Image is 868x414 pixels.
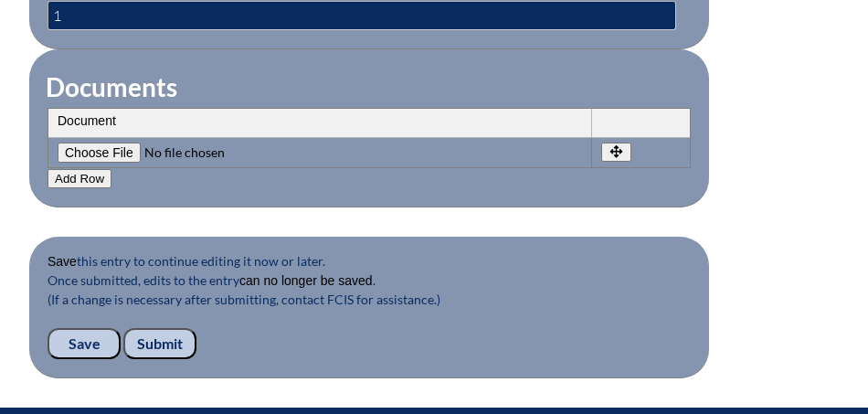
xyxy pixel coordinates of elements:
b: Save [48,254,77,269]
th: Document [48,109,592,138]
input: Save [48,328,121,359]
b: can no longer be saved [239,273,373,288]
button: Add Row [48,169,111,188]
p: this entry to continue editing it now or later. [48,251,691,271]
input: Submit [123,328,196,359]
legend: Documents [44,71,179,102]
p: Once submitted, edits to the entry . (If a change is necessary after submitting, contact FCIS for... [48,271,691,328]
